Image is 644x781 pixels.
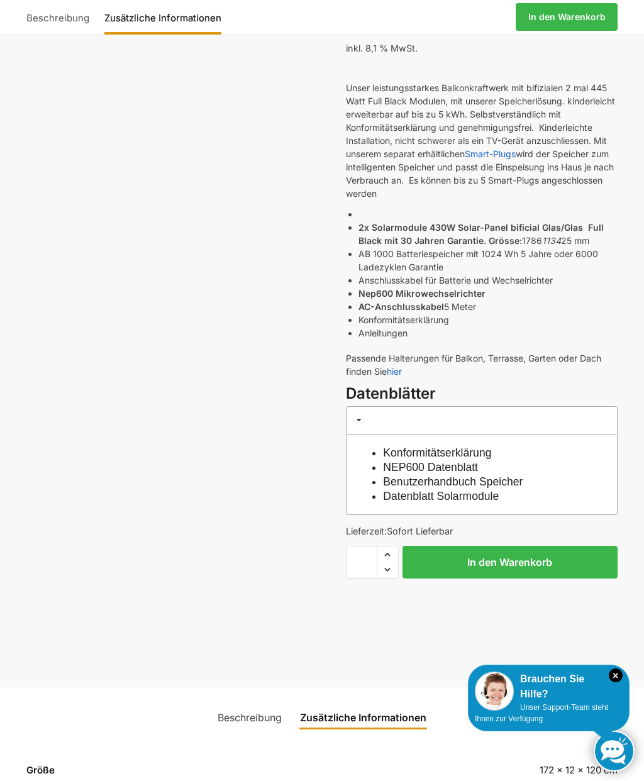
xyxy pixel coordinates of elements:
em: 1134 [542,235,561,246]
button: In den Warenkorb [402,546,618,579]
a: hier [387,366,402,377]
li: Anleitungen [358,326,618,340]
div: Brauchen Sie Hilfe? [475,672,623,702]
span: Increase quantity [377,546,398,563]
li: 5 Meter [358,300,618,313]
iframe: Sicherer Rahmen für schnelle Bezahlvorgänge [343,586,621,659]
a: Beschreibung [210,702,289,733]
a: Zusätzliche Informationen [98,2,228,32]
a: Datenblatt Solarmodule [383,490,499,502]
li: Konformitätserklärung [358,313,618,326]
a: NEP600 Datenblatt [383,461,478,474]
li: Anschlusskabel für Batterie und Wechselrichter [358,274,618,287]
h3: Datenblätter [346,383,618,405]
a: In den Warenkorb [516,3,618,31]
a: Konformitätserklärung [383,446,491,459]
a: Beschreibung [26,2,96,32]
span: Sofort Lieferbar [387,526,453,536]
p: Passende Halterungen für Balkon, Terrasse, Garten oder Dach finden Sie [346,352,618,378]
li: AB 1000 Batteriespeicher mit 1024 Wh 5 Jahre oder 6000 Ladezyklen Garantie [358,247,618,274]
a: Zusätzliche Informationen [292,702,434,733]
span: 1786 25 mm [522,235,589,246]
strong: 2x Solarmodule 430W Solar-Panel bificial Glas/Glas Full Black mit 30 Jahren Garantie. Grösse: [358,222,604,246]
img: Customer service [475,672,514,711]
span: Lieferzeit: [346,526,453,536]
a: Smart-Plugs [465,148,516,159]
strong: AC-Anschlusskabel [358,301,444,312]
input: Produktmenge [346,546,377,579]
i: Schließen [609,668,623,682]
a: Benutzerhandbuch Speicher [383,475,523,488]
span: inkl. 8,1 % MwSt. [346,43,418,53]
span: Unser Support-Team steht Ihnen zur Verfügung [475,703,608,723]
strong: Nep600 Mikrowechselrichter [358,288,486,299]
span: Reduce quantity [377,562,398,578]
p: Unser leistungsstarkes Balkonkraftwerk mit bifizialen 2 mal 445 Watt Full Black Modulen, mit unse... [346,81,618,200]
